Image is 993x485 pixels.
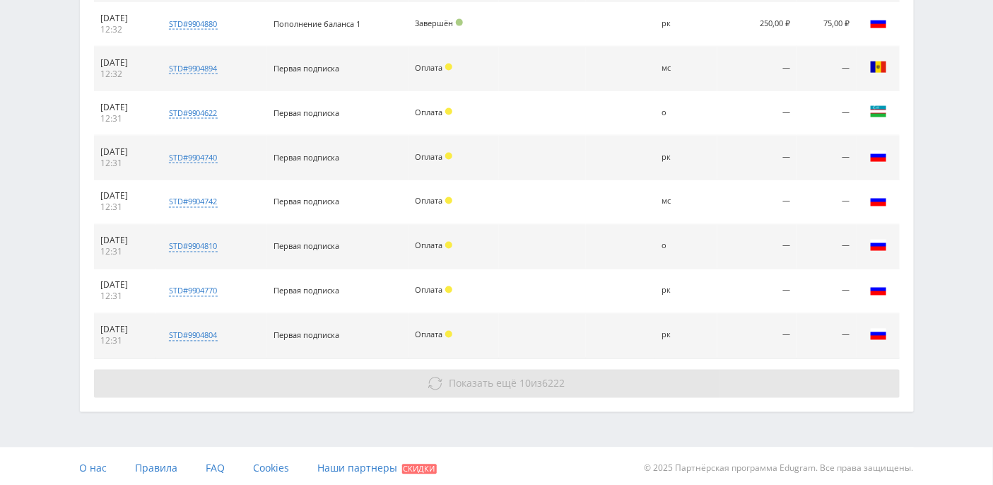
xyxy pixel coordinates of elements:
[101,113,148,124] div: 12:31
[662,108,710,117] div: о
[717,91,798,136] td: —
[797,269,857,314] td: —
[519,377,531,390] span: 10
[870,59,887,76] img: mda.png
[169,63,218,74] div: std#9904894
[797,225,857,269] td: —
[445,108,452,115] span: Холд
[662,19,710,28] div: рк
[169,107,218,119] div: std#9904622
[870,237,887,254] img: rus.png
[416,151,443,162] span: Оплата
[416,18,454,28] span: Завершён
[101,158,148,169] div: 12:31
[445,286,452,293] span: Холд
[206,462,225,475] span: FAQ
[101,13,148,24] div: [DATE]
[169,18,218,30] div: std#9904880
[449,377,517,390] span: Показать ещё
[169,197,218,208] div: std#9904742
[274,107,340,118] span: Первая подписка
[101,235,148,247] div: [DATE]
[274,152,340,163] span: Первая подписка
[797,47,857,91] td: —
[449,377,565,390] span: из
[797,2,857,47] td: 75,00 ₽
[717,2,798,47] td: 250,00 ₽
[445,153,452,160] span: Холд
[136,462,178,475] span: Правила
[870,148,887,165] img: rus.png
[101,247,148,258] div: 12:31
[416,240,443,251] span: Оплата
[101,191,148,202] div: [DATE]
[456,19,463,26] span: Подтвержден
[416,285,443,296] span: Оплата
[870,14,887,31] img: rus.png
[416,62,443,73] span: Оплата
[101,280,148,291] div: [DATE]
[101,325,148,336] div: [DATE]
[101,202,148,214] div: 12:31
[542,377,565,390] span: 6222
[445,64,452,71] span: Холд
[662,242,710,251] div: о
[717,180,798,225] td: —
[101,102,148,113] div: [DATE]
[274,18,361,29] span: Пополнение баланса 1
[870,281,887,298] img: rus.png
[870,103,887,120] img: uzb.png
[101,291,148,303] div: 12:31
[797,314,857,358] td: —
[274,241,340,252] span: Первая подписка
[101,146,148,158] div: [DATE]
[416,329,443,340] span: Оплата
[169,152,218,163] div: std#9904740
[662,153,710,162] div: рк
[254,462,290,475] span: Cookies
[101,69,148,80] div: 12:32
[662,331,710,340] div: рк
[94,370,900,398] button: Показать ещё 10из6222
[717,47,798,91] td: —
[101,336,148,347] div: 12:31
[169,330,218,341] div: std#9904804
[445,197,452,204] span: Холд
[717,269,798,314] td: —
[717,314,798,358] td: —
[797,180,857,225] td: —
[662,64,710,73] div: мс
[274,286,340,296] span: Первая подписка
[717,136,798,180] td: —
[416,196,443,206] span: Оплата
[445,242,452,249] span: Холд
[717,225,798,269] td: —
[870,326,887,343] img: rus.png
[101,24,148,35] div: 12:32
[80,462,107,475] span: О нас
[274,330,340,341] span: Первая подписка
[101,57,148,69] div: [DATE]
[797,91,857,136] td: —
[274,197,340,207] span: Первая подписка
[445,331,452,338] span: Холд
[169,286,218,297] div: std#9904770
[870,192,887,209] img: rus.png
[662,286,710,296] div: рк
[797,136,857,180] td: —
[402,464,437,474] span: Скидки
[416,107,443,117] span: Оплата
[274,63,340,74] span: Первая подписка
[318,462,398,475] span: Наши партнеры
[169,241,218,252] div: std#9904810
[662,197,710,206] div: мс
